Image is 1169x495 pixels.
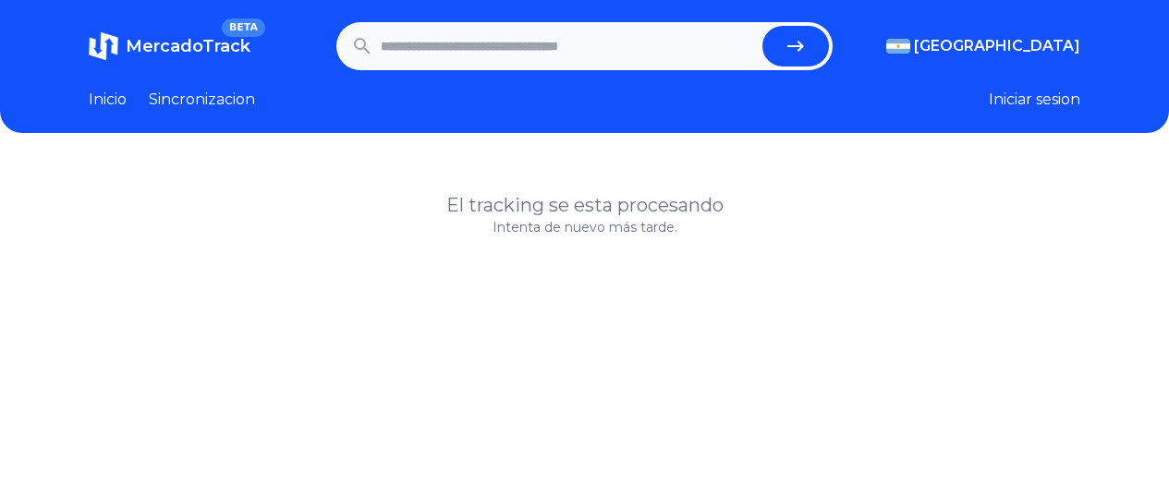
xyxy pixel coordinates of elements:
[89,192,1080,218] h1: El tracking se esta procesando
[89,31,250,61] a: MercadoTrackBETA
[89,31,118,61] img: MercadoTrack
[886,39,910,54] img: Argentina
[126,36,250,56] span: MercadoTrack
[222,18,265,37] span: BETA
[89,89,127,111] a: Inicio
[149,89,255,111] a: Sincronizacion
[914,35,1080,57] span: [GEOGRAPHIC_DATA]
[89,218,1080,236] p: Intenta de nuevo más tarde.
[886,35,1080,57] button: [GEOGRAPHIC_DATA]
[989,89,1080,111] button: Iniciar sesion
